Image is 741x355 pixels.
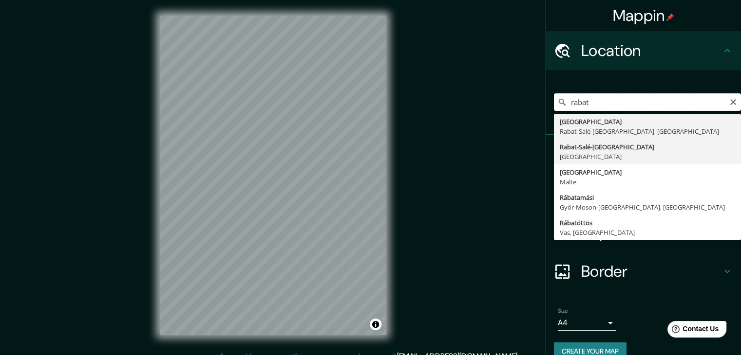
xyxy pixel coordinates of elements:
div: Rabat-Salé-[GEOGRAPHIC_DATA], [GEOGRAPHIC_DATA] [560,126,735,136]
div: Location [546,31,741,70]
h4: Mappin [613,6,675,25]
div: Border [546,252,741,291]
button: Toggle attribution [370,319,381,330]
div: Pins [546,135,741,174]
h4: Location [581,41,722,60]
div: [GEOGRAPHIC_DATA] [560,167,735,177]
input: Pick your city or area [554,93,741,111]
div: Győr-Moson-[GEOGRAPHIC_DATA], [GEOGRAPHIC_DATA] [560,202,735,212]
div: Layout [546,213,741,252]
div: Rábatamási [560,193,735,202]
img: pin-icon.png [666,13,674,21]
div: [GEOGRAPHIC_DATA] [560,152,735,161]
div: Style [546,174,741,213]
label: Size [558,307,568,315]
div: A4 [558,315,616,331]
div: Vas, [GEOGRAPHIC_DATA] [560,228,735,237]
div: [GEOGRAPHIC_DATA] [560,117,735,126]
button: Clear [729,97,737,106]
div: Rabat-Salé-[GEOGRAPHIC_DATA] [560,142,735,152]
h4: Border [581,262,722,281]
iframe: Help widget launcher [654,317,730,344]
canvas: Map [160,16,386,335]
div: Malte [560,177,735,187]
h4: Layout [581,223,722,242]
div: Rábatöttös [560,218,735,228]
